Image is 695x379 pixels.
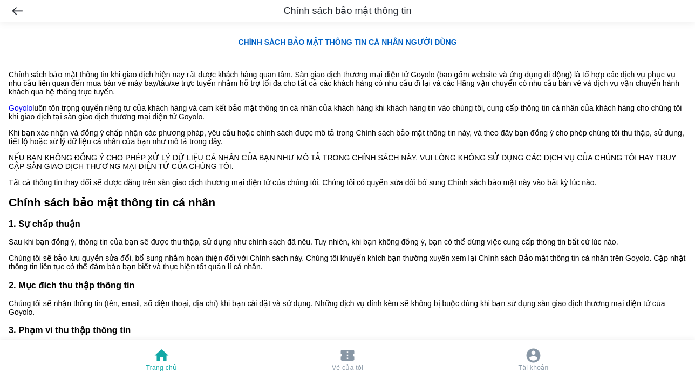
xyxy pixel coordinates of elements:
[9,280,135,290] span: 2. Mục đích thu thập thông tin
[137,340,186,379] button: Trang chủ
[12,7,22,15] img: arrow-left
[509,340,558,379] button: Tài khoản
[9,70,679,96] span: Chính sách bảo mật thông tin khi giao dịch hiện nay rất được khách hàng quan tâm. Sàn giao dịch t...
[9,219,80,228] span: 1. Sự chấp thuận
[323,340,372,379] button: Vé của tôi
[9,299,665,316] span: Chúng tôi sẽ nhận thông tin (tên, email, số điện thoại, địa chỉ) khi bạn cài đặt và sử dụng. Nhữn...
[9,196,215,208] span: Chính sách bảo mật thông tin cá nhân
[9,325,131,335] span: 3. Phạm vi thu thập thông tin
[9,178,596,187] span: Tất cả thông tin thay đổi sẽ được đăng trên sàn giao dịch thương mại điện tử của chúng tôi. Chúng...
[9,238,618,246] span: Sau khi bạn đồng ý, thông tin của bạn sẽ được thu thập, sử dụng như chính sách đã nêu. Tuy nhiên,...
[9,254,686,271] span: Chúng tôi sẽ bảo lưu quyền sửa đổi, bổ sung nhằm hoàn thiện đối với Chính sách này. Chúng tôi khu...
[9,128,684,146] span: Khi bạn xác nhận và đồng ý chấp nhận các phương pháp, yêu cầu hoặc chính sách được mô tả trong Ch...
[284,4,412,17] span: Chính sách bảo mật thông tin
[9,104,32,112] a: Goyolo
[238,38,456,46] strong: CHÍNH SÁCH BẢO MẬT THÔNG TIN CÁ NHÂN NGƯỜI DÙNG
[9,153,676,171] span: NẾU BẠN KHÔNG ĐỒNG Ý CHO PHÉP XỬ LÝ DỮ LIỆU CÁ NHÂN CỦA BẠN NHƯ MÔ TẢ TRONG CHÍNH SÁCH NÀY, VUI L...
[9,104,682,121] span: luôn tôn trọng quyền riêng tư của khách hàng và cam kết bảo mật thông tin cá nhân của khách hàng ...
